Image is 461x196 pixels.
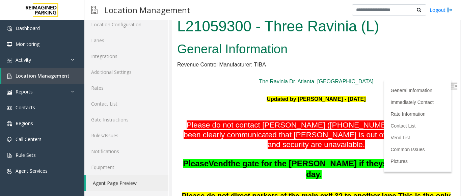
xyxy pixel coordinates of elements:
span: Vend [36,144,56,153]
img: 'icon' [7,105,12,111]
span: Revenue Control Manufacturer: TIBA [5,47,94,53]
span: Rule Sets [16,152,36,158]
a: Gate Instructions [84,112,168,128]
img: 'icon' [7,169,12,174]
a: Additional Settings [84,64,168,80]
span: Call Centers [16,136,42,142]
a: Common Issues [218,132,252,137]
a: Rules/Issues [84,128,168,143]
span: Dashboard [16,25,40,31]
a: Notifications [84,143,168,159]
a: Equipment [84,159,168,175]
span: . [224,177,226,185]
a: Integrations [84,48,168,64]
img: 'icon' [7,58,12,63]
a: Logout [430,6,453,13]
img: 'icon' [7,74,12,79]
a: Lanes [84,32,168,48]
span: Please do not direct parkers at the main exit 32 to another lane [10,177,224,185]
a: Pictures [218,144,236,149]
span: the gate for the [PERSON_NAME] if they [56,144,211,153]
img: 'icon' [7,121,12,127]
img: 'icon' [7,153,12,158]
span: Monitoring [16,41,39,47]
a: Rates [84,80,168,96]
img: Open/Close Sidebar Menu [278,68,285,75]
img: 'icon' [7,26,12,31]
a: Contact List [218,108,243,114]
span: Location Management [16,73,70,79]
a: Vend List [218,120,238,125]
img: pageIcon [91,2,98,18]
h1: L21059300 - Three Ravinia (L) [5,1,283,22]
span: state [211,144,229,153]
a: General Information [218,73,260,78]
span: Please [11,144,36,153]
span: Updated by [PERSON_NAME] - [DATE] [94,81,193,87]
h2: General Information [5,26,283,43]
img: 'icon' [7,42,12,47]
img: 'icon' [7,137,12,142]
a: Location Configuration [84,17,168,32]
img: logout [447,6,453,13]
a: Agent Page Preview [86,175,168,191]
span: Regions [16,120,33,127]
span: Reports [16,88,33,95]
a: Contact List [84,96,168,112]
a: Location Management [1,68,84,84]
a: Immediately Contact [218,85,262,90]
font: Please do not contact [PERSON_NAME] ([PHONE_NUMBER]) unless it has been clearly communicated that... [11,106,277,134]
a: Rate Information [218,96,253,102]
span: Agent Services [16,168,48,174]
span: Contacts [16,104,35,111]
img: 'icon' [7,89,12,95]
span: Activity [16,57,31,63]
h3: Location Management [101,2,194,18]
a: The Ravinia Dr. Atlanta, [GEOGRAPHIC_DATA] [87,64,201,69]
